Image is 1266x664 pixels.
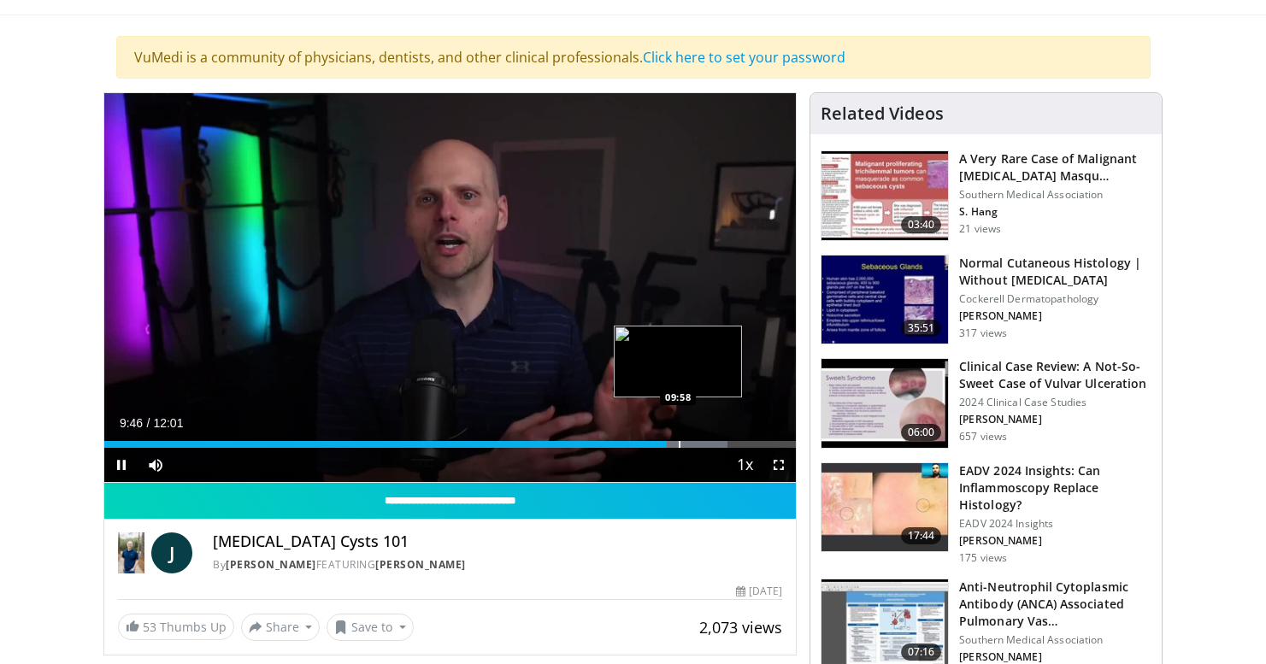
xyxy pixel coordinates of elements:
p: S. Hang [959,205,1151,219]
button: Fullscreen [762,448,796,482]
img: Dr. Jordan Rennicke [118,532,145,573]
button: Save to [327,614,414,641]
p: Southern Medical Association [959,188,1151,202]
h3: Clinical Case Review: A Not-So-Sweet Case of Vulvar Ulceration [959,358,1151,392]
a: [PERSON_NAME] [226,557,316,572]
div: VuMedi is a community of physicians, dentists, and other clinical professionals. [116,36,1151,79]
p: 317 views [959,326,1007,340]
span: 2,073 views [699,617,782,638]
h3: EADV 2024 Insights: Can Inflammoscopy Replace Histology? [959,462,1151,514]
span: 07:16 [901,643,942,661]
p: 2024 Clinical Case Studies [959,396,1151,409]
h3: Normal Cutaneous Histology | Without [MEDICAL_DATA] [959,255,1151,289]
span: 53 [143,619,156,635]
h4: [MEDICAL_DATA] Cysts 101 [213,532,782,551]
div: Progress Bar [104,441,797,448]
a: J [151,532,192,573]
a: 17:44 EADV 2024 Insights: Can Inflammoscopy Replace Histology? EADV 2024 Insights [PERSON_NAME] 1... [821,462,1151,565]
div: [DATE] [736,584,782,599]
span: 03:40 [901,216,942,233]
span: 17:44 [901,527,942,544]
span: 06:00 [901,424,942,441]
button: Mute [138,448,173,482]
a: [PERSON_NAME] [375,557,466,572]
span: 35:51 [901,320,942,337]
a: Click here to set your password [643,48,845,67]
a: 06:00 Clinical Case Review: A Not-So-Sweet Case of Vulvar Ulceration 2024 Clinical Case Studies [... [821,358,1151,449]
p: 175 views [959,551,1007,565]
p: [PERSON_NAME] [959,413,1151,426]
h3: Anti-Neutrophil Cytoplasmic Antibody (ANCA) Associated Pulmonary Vas… [959,579,1151,630]
p: 657 views [959,430,1007,444]
h4: Related Videos [821,103,944,124]
button: Share [241,614,321,641]
span: / [147,416,150,430]
img: cd4a92e4-2b31-4376-97fb-4364d1c8cf52.150x105_q85_crop-smart_upscale.jpg [821,256,948,344]
button: Playback Rate [727,448,762,482]
p: Southern Medical Association [959,633,1151,647]
p: Cockerell Dermatopathology [959,292,1151,306]
button: Pause [104,448,138,482]
span: 12:01 [153,416,183,430]
img: 15a2a6c9-b512-40ee-91fa-a24d648bcc7f.150x105_q85_crop-smart_upscale.jpg [821,151,948,240]
p: EADV 2024 Insights [959,517,1151,531]
p: 21 views [959,222,1001,236]
a: 03:40 A Very Rare Case of Malignant [MEDICAL_DATA] Masqu… Southern Medical Association S. Hang 21... [821,150,1151,241]
div: By FEATURING [213,557,782,573]
img: 2e26c7c5-ede0-4b44-894d-3a9364780452.150x105_q85_crop-smart_upscale.jpg [821,359,948,448]
a: 35:51 Normal Cutaneous Histology | Without [MEDICAL_DATA] Cockerell Dermatopathology [PERSON_NAME... [821,255,1151,345]
img: 21dd94d6-2aa4-4e90-8e67-e9d24ce83a66.150x105_q85_crop-smart_upscale.jpg [821,463,948,552]
span: 9:46 [120,416,143,430]
p: [PERSON_NAME] [959,534,1151,548]
p: [PERSON_NAME] [959,650,1151,664]
img: image.jpeg [614,326,742,397]
p: [PERSON_NAME] [959,309,1151,323]
a: 53 Thumbs Up [118,614,234,640]
h3: A Very Rare Case of Malignant [MEDICAL_DATA] Masqu… [959,150,1151,185]
video-js: Video Player [104,93,797,483]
